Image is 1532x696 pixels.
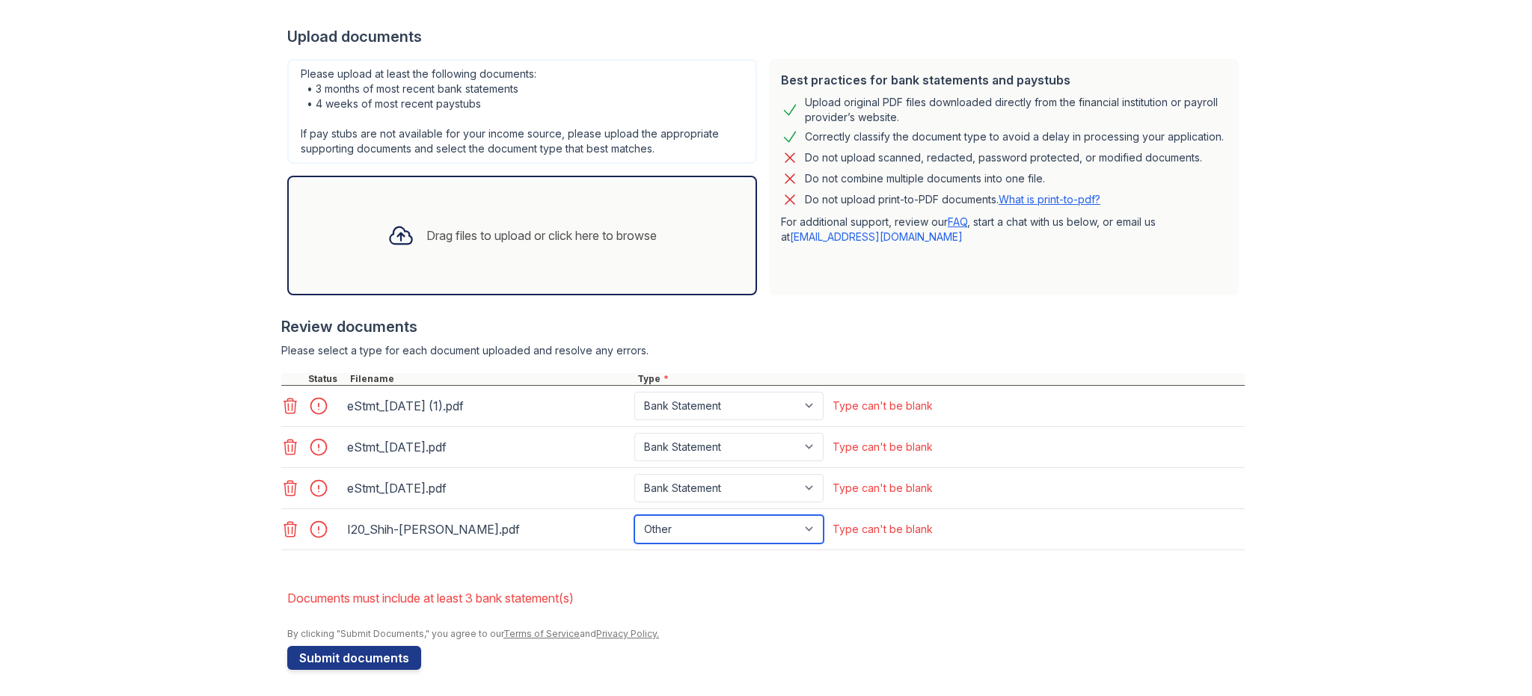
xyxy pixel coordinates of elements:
div: eStmt_[DATE] (1).pdf [347,394,628,418]
div: Please upload at least the following documents: • 3 months of most recent bank statements • 4 wee... [287,59,757,164]
div: Type can't be blank [833,440,933,455]
p: For additional support, review our , start a chat with us below, or email us at [781,215,1227,244]
div: By clicking "Submit Documents," you agree to our and [287,628,1245,640]
div: Type can't be blank [833,522,933,537]
a: What is print-to-pdf? [999,193,1100,206]
div: Filename [347,373,634,385]
a: FAQ [948,215,967,228]
div: Best practices for bank statements and paystubs [781,71,1227,89]
div: Upload documents [287,26,1245,47]
div: Type can't be blank [833,398,933,413]
a: [EMAIL_ADDRESS][DOMAIN_NAME] [790,230,963,243]
div: eStmt_[DATE].pdf [347,476,628,500]
p: Do not upload print-to-PDF documents. [805,192,1100,207]
div: Status [305,373,347,385]
div: Do not combine multiple documents into one file. [805,170,1045,188]
div: Upload original PDF files downloaded directly from the financial institution or payroll provider’... [805,95,1227,125]
div: I20_Shih-[PERSON_NAME].pdf [347,517,628,541]
div: Correctly classify the document type to avoid a delay in processing your application. [805,128,1224,146]
div: Please select a type for each document uploaded and resolve any errors. [281,343,1245,358]
a: Terms of Service [503,628,580,639]
a: Privacy Policy. [596,628,659,639]
div: Review documents [281,316,1245,337]
div: Drag files to upload or click here to browse [426,227,657,244]
li: Documents must include at least 3 bank statement(s) [287,583,1245,613]
div: Type [634,373,1245,385]
button: Submit documents [287,646,421,670]
div: Type can't be blank [833,481,933,496]
div: Do not upload scanned, redacted, password protected, or modified documents. [805,149,1202,167]
div: eStmt_[DATE].pdf [347,435,628,459]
